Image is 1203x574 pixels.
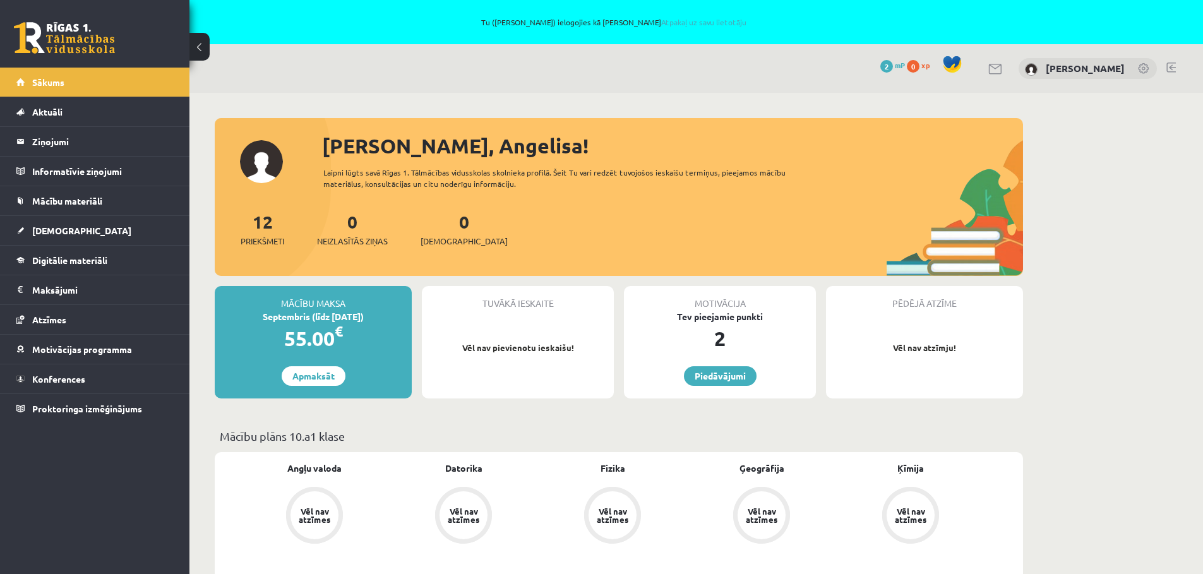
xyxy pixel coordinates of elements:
a: Vēl nav atzīmes [836,487,985,546]
a: Digitālie materiāli [16,246,174,275]
span: Atzīmes [32,314,66,325]
a: [DEMOGRAPHIC_DATA] [16,216,174,245]
div: Vēl nav atzīmes [744,507,779,523]
a: 2 mP [880,60,905,70]
div: Tev pieejamie punkti [624,310,816,323]
span: 2 [880,60,893,73]
div: Vēl nav atzīmes [595,507,630,523]
span: Aktuāli [32,106,63,117]
a: Vēl nav atzīmes [389,487,538,546]
span: Tu ([PERSON_NAME]) ielogojies kā [PERSON_NAME] [145,18,1083,26]
a: Konferences [16,364,174,393]
span: Priekšmeti [241,235,284,248]
a: 0 xp [907,60,936,70]
div: Septembris (līdz [DATE]) [215,310,412,323]
span: xp [921,60,930,70]
a: 0[DEMOGRAPHIC_DATA] [421,210,508,248]
a: Fizika [601,462,625,475]
div: 2 [624,323,816,354]
a: Atzīmes [16,305,174,334]
div: Tuvākā ieskaite [422,286,614,310]
p: Mācību plāns 10.a1 klase [220,428,1018,445]
p: Vēl nav pievienotu ieskaišu! [428,342,607,354]
a: Mācību materiāli [16,186,174,215]
a: Motivācijas programma [16,335,174,364]
legend: Maksājumi [32,275,174,304]
span: Mācību materiāli [32,195,102,206]
div: Vēl nav atzīmes [893,507,928,523]
a: Aktuāli [16,97,174,126]
a: Ziņojumi [16,127,174,156]
div: Laipni lūgts savā Rīgas 1. Tālmācības vidusskolas skolnieka profilā. Šeit Tu vari redzēt tuvojošo... [323,167,808,189]
div: Pēdējā atzīme [826,286,1023,310]
a: Informatīvie ziņojumi [16,157,174,186]
a: 0Neizlasītās ziņas [317,210,388,248]
a: Angļu valoda [287,462,342,475]
a: Ģeogrāfija [739,462,784,475]
a: Datorika [445,462,482,475]
a: Vēl nav atzīmes [240,487,389,546]
a: Atpakaļ uz savu lietotāju [661,17,746,27]
div: Vēl nav atzīmes [446,507,481,523]
span: Konferences [32,373,85,385]
span: Neizlasītās ziņas [317,235,388,248]
p: Vēl nav atzīmju! [832,342,1017,354]
a: Vēl nav atzīmes [538,487,687,546]
a: Ķīmija [897,462,924,475]
legend: Informatīvie ziņojumi [32,157,174,186]
a: Rīgas 1. Tālmācības vidusskola [14,22,115,54]
a: Piedāvājumi [684,366,757,386]
div: Motivācija [624,286,816,310]
div: [PERSON_NAME], Angelisa! [322,131,1023,161]
span: 0 [907,60,919,73]
div: 55.00 [215,323,412,354]
span: Motivācijas programma [32,344,132,355]
span: [DEMOGRAPHIC_DATA] [421,235,508,248]
a: Vēl nav atzīmes [687,487,836,546]
div: Vēl nav atzīmes [297,507,332,523]
img: Angelisa Kuzņecova [1025,63,1038,76]
div: Mācību maksa [215,286,412,310]
a: 12Priekšmeti [241,210,284,248]
span: Sākums [32,76,64,88]
a: [PERSON_NAME] [1046,62,1125,75]
a: Apmaksāt [282,366,345,386]
span: mP [895,60,905,70]
span: Proktoringa izmēģinājums [32,403,142,414]
legend: Ziņojumi [32,127,174,156]
span: € [335,322,343,340]
a: Sākums [16,68,174,97]
a: Maksājumi [16,275,174,304]
span: Digitālie materiāli [32,254,107,266]
a: Proktoringa izmēģinājums [16,394,174,423]
span: [DEMOGRAPHIC_DATA] [32,225,131,236]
